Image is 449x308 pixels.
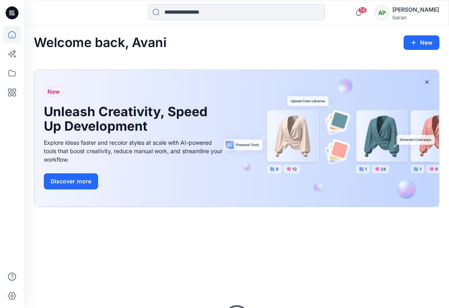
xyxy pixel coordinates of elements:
[404,35,439,50] button: New
[47,87,60,97] span: New
[44,173,225,189] a: Discover more
[44,138,225,164] div: Explore ideas faster and recolor styles at scale with AI-powered tools that boost creativity, red...
[375,6,389,20] div: AP
[34,35,166,50] h2: Welcome back, Avani
[392,5,439,14] div: [PERSON_NAME]
[358,7,367,13] span: 58
[392,14,439,21] div: Garan
[44,173,98,189] button: Discover more
[44,105,213,133] h1: Unleash Creativity, Speed Up Development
